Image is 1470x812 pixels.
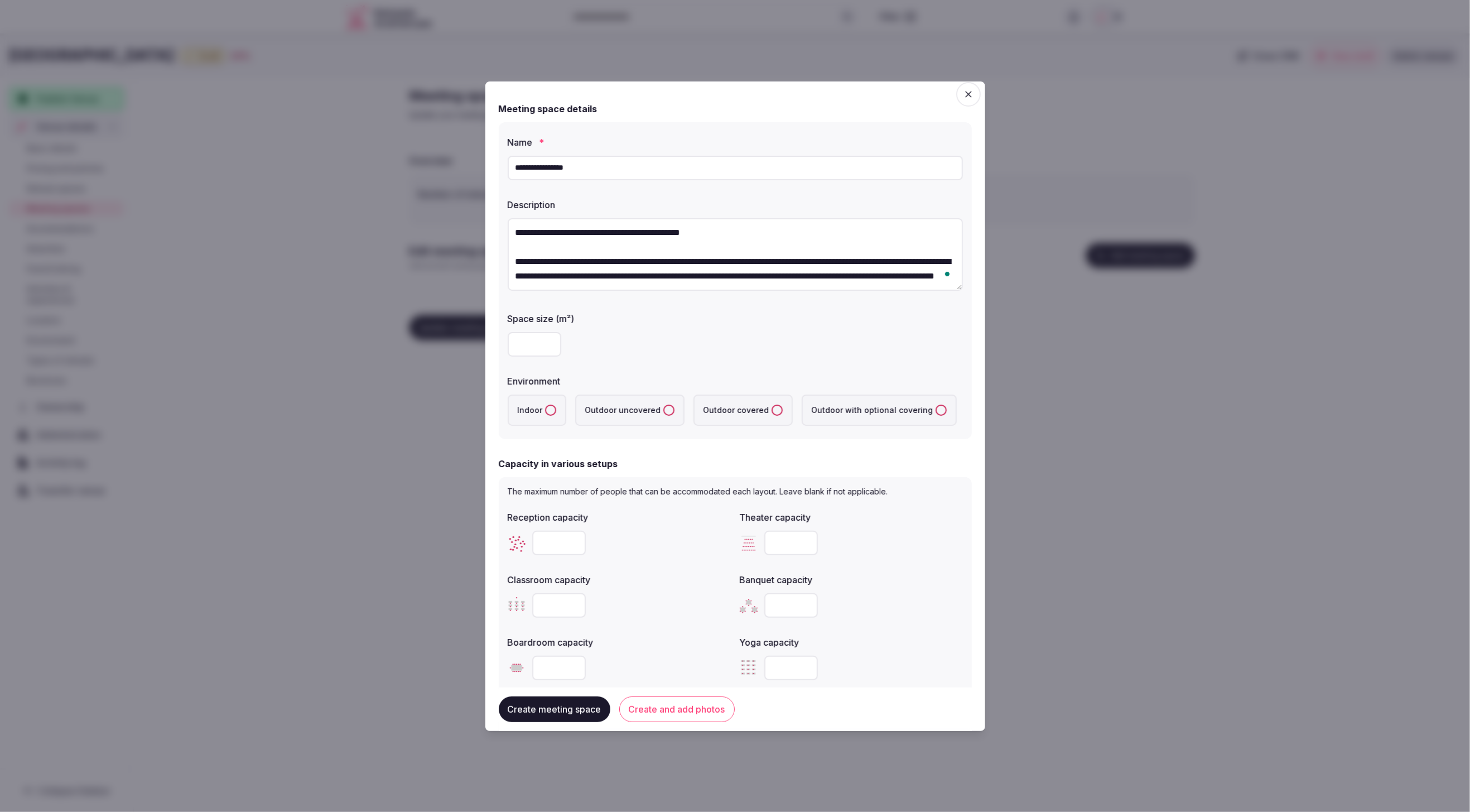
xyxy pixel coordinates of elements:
[619,696,735,722] button: Create and add photos
[663,405,674,416] button: Outdoor uncovered
[508,314,963,323] label: Space size (m²)
[545,405,556,416] button: Indoor
[740,575,963,584] label: Banquet capacity
[508,138,963,147] label: Name
[508,200,963,209] label: Description
[802,395,957,426] label: Outdoor with optional covering
[499,457,618,470] h2: Capacity in various setups
[936,405,947,416] button: Outdoor with optional covering
[499,102,597,116] h2: Meeting space details
[508,395,566,426] label: Indoor
[693,395,793,426] label: Outdoor covered
[508,218,963,291] textarea: To enrich screen reader interactions, please activate Accessibility in Grammarly extension settings
[575,395,685,426] label: Outdoor uncovered
[508,638,731,647] label: Boardroom capacity
[499,696,610,722] button: Create meeting space
[508,575,731,584] label: Classroom capacity
[508,377,963,386] label: Environment
[740,513,963,522] label: Theater capacity
[740,638,963,647] label: Yoga capacity
[508,486,963,497] p: The maximum number of people that can be accommodated each layout. Leave blank if not applicable.
[772,405,783,416] button: Outdoor covered
[508,513,731,522] label: Reception capacity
